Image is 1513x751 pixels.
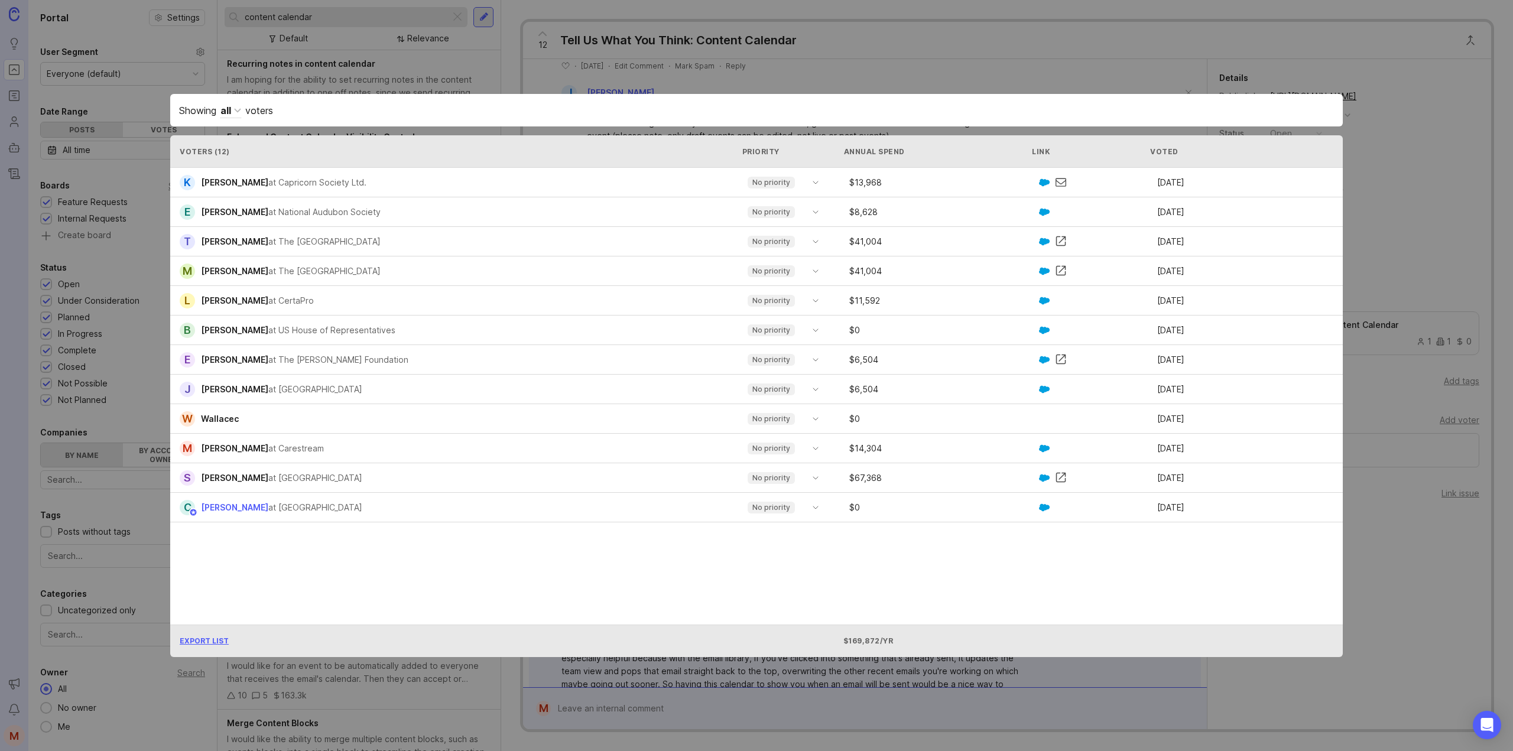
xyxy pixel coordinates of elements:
[752,207,790,217] p: No priority
[1157,502,1184,512] time: [DATE]
[180,352,195,368] div: E
[806,503,825,512] svg: toggle icon
[268,501,362,514] div: at [GEOGRAPHIC_DATA]
[845,297,1040,305] div: $ 11,592
[806,326,825,335] svg: toggle icon
[180,175,376,190] a: K[PERSON_NAME]at Capricorn Society Ltd.
[844,636,1028,646] div: $169,872/yr
[752,503,790,512] p: No priority
[806,178,825,187] svg: toggle icon
[268,472,362,485] div: at [GEOGRAPHIC_DATA]
[268,353,408,366] div: at The [PERSON_NAME] Foundation
[180,411,248,427] a: WWallacec
[268,235,381,248] div: at The [GEOGRAPHIC_DATA]
[180,293,195,308] div: L
[268,176,366,189] div: at Capricorn Society Ltd.
[845,208,1040,216] div: $ 8,628
[201,207,268,217] span: [PERSON_NAME]
[180,441,333,456] a: M[PERSON_NAME]at Carestream
[180,382,195,397] div: J
[845,444,1040,453] div: $ 14,304
[180,147,730,157] div: Voters ( 12 )
[180,352,418,368] a: E[PERSON_NAME]at The [PERSON_NAME] Foundation
[845,503,1040,512] div: $ 0
[180,175,195,190] div: K
[180,411,195,427] div: W
[845,238,1040,246] div: $ 41,004
[1039,473,1050,483] img: GKxMRLiRsgdWqxrdBeWfGK5kaZ2alx1WifDSa2kSTsK6wyJURKhUuPoQRYzjholVGzT2A2owx2gHwZoyZHHCYJ8YNOAZj3DSg...
[752,473,790,483] p: No priority
[1039,355,1050,365] img: GKxMRLiRsgdWqxrdBeWfGK5kaZ2alx1WifDSa2kSTsK6wyJURKhUuPoQRYzjholVGzT2A2owx2gHwZoyZHHCYJ8YNOAZj3DSg...
[752,444,790,453] p: No priority
[1157,414,1184,424] time: [DATE]
[741,173,826,192] div: toggle menu
[752,385,790,394] p: No priority
[752,414,790,424] p: No priority
[845,385,1040,394] div: $ 6,504
[752,178,790,187] p: No priority
[1157,236,1184,246] time: [DATE]
[741,291,826,310] div: toggle menu
[1157,295,1184,305] time: [DATE]
[180,382,372,397] a: J[PERSON_NAME]at [GEOGRAPHIC_DATA]
[268,206,381,219] div: at National Audubon Society
[1039,384,1050,395] img: GKxMRLiRsgdWqxrdBeWfGK5kaZ2alx1WifDSa2kSTsK6wyJURKhUuPoQRYzjholVGzT2A2owx2gHwZoyZHHCYJ8YNOAZj3DSg...
[741,439,826,458] div: toggle menu
[180,293,323,308] a: L[PERSON_NAME]at CertaPro
[268,442,324,455] div: at Carestream
[180,234,195,249] div: T
[741,232,826,251] div: toggle menu
[806,207,825,217] svg: toggle icon
[845,178,1040,187] div: $ 13,968
[741,409,826,428] div: toggle menu
[201,473,268,483] span: [PERSON_NAME]
[1473,711,1501,739] div: Open Intercom Messenger
[201,295,268,305] span: [PERSON_NAME]
[741,498,826,517] div: toggle menu
[1039,236,1050,247] img: GKxMRLiRsgdWqxrdBeWfGK5kaZ2alx1WifDSa2kSTsK6wyJURKhUuPoQRYzjholVGzT2A2owx2gHwZoyZHHCYJ8YNOAZj3DSg...
[806,473,825,483] svg: toggle icon
[752,237,790,246] p: No priority
[201,443,268,453] span: [PERSON_NAME]
[1032,147,1050,157] div: Link
[806,385,825,394] svg: toggle icon
[179,103,1334,118] div: Showing voters
[1157,384,1184,394] time: [DATE]
[201,355,268,365] span: [PERSON_NAME]
[180,500,195,515] div: C
[1157,473,1184,483] time: [DATE]
[742,147,820,157] div: Priority
[1157,266,1184,276] time: [DATE]
[752,266,790,276] p: No priority
[845,474,1040,482] div: $ 67,368
[201,384,268,394] span: [PERSON_NAME]
[201,266,268,276] span: [PERSON_NAME]
[1157,355,1184,365] time: [DATE]
[845,415,1040,423] div: $ 0
[741,380,826,399] div: toggle menu
[201,414,239,424] span: Wallacec
[752,296,790,305] p: No priority
[201,325,268,335] span: [PERSON_NAME]
[268,265,381,278] div: at The [GEOGRAPHIC_DATA]
[1039,443,1050,454] img: GKxMRLiRsgdWqxrdBeWfGK5kaZ2alx1WifDSa2kSTsK6wyJURKhUuPoQRYzjholVGzT2A2owx2gHwZoyZHHCYJ8YNOAZj3DSg...
[1039,295,1050,306] img: GKxMRLiRsgdWqxrdBeWfGK5kaZ2alx1WifDSa2kSTsK6wyJURKhUuPoQRYzjholVGzT2A2owx2gHwZoyZHHCYJ8YNOAZj3DSg...
[220,103,231,118] div: all
[268,294,314,307] div: at CertaPro
[201,236,268,246] span: [PERSON_NAME]
[741,469,826,487] div: toggle menu
[752,355,790,365] p: No priority
[1039,177,1050,188] img: GKxMRLiRsgdWqxrdBeWfGK5kaZ2alx1WifDSa2kSTsK6wyJURKhUuPoQRYzjholVGzT2A2owx2gHwZoyZHHCYJ8YNOAZj3DSg...
[201,502,268,512] span: [PERSON_NAME]
[806,266,825,276] svg: toggle icon
[845,326,1040,334] div: $ 0
[741,350,826,369] div: toggle menu
[268,324,395,337] div: at US House of Representatives
[1157,443,1184,453] time: [DATE]
[180,470,372,486] a: S[PERSON_NAME]at [GEOGRAPHIC_DATA]
[1157,325,1184,335] time: [DATE]
[741,262,826,281] div: toggle menu
[201,177,268,187] span: [PERSON_NAME]
[1039,207,1050,217] img: GKxMRLiRsgdWqxrdBeWfGK5kaZ2alx1WifDSa2kSTsK6wyJURKhUuPoQRYzjholVGzT2A2owx2gHwZoyZHHCYJ8YNOAZj3DSg...
[845,356,1040,364] div: $ 6,504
